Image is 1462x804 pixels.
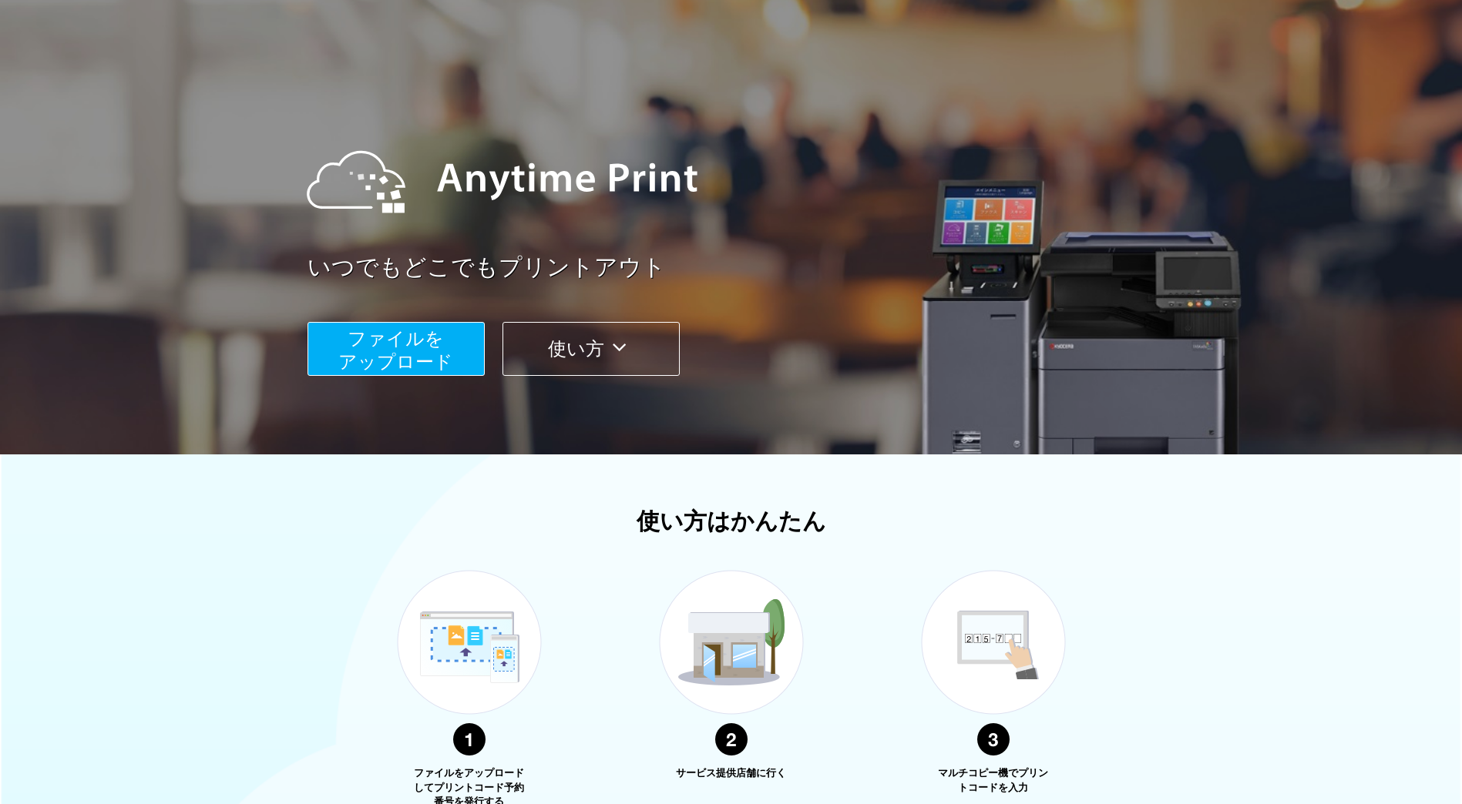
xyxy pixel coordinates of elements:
p: サービス提供店舗に行く [674,766,789,781]
p: マルチコピー機でプリントコードを入力 [936,766,1051,795]
button: ファイルを​​アップロード [308,322,485,376]
span: ファイルを ​​アップロード [338,328,453,372]
a: いつでもどこでもプリントアウト [308,251,1194,284]
button: 使い方 [502,322,680,376]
